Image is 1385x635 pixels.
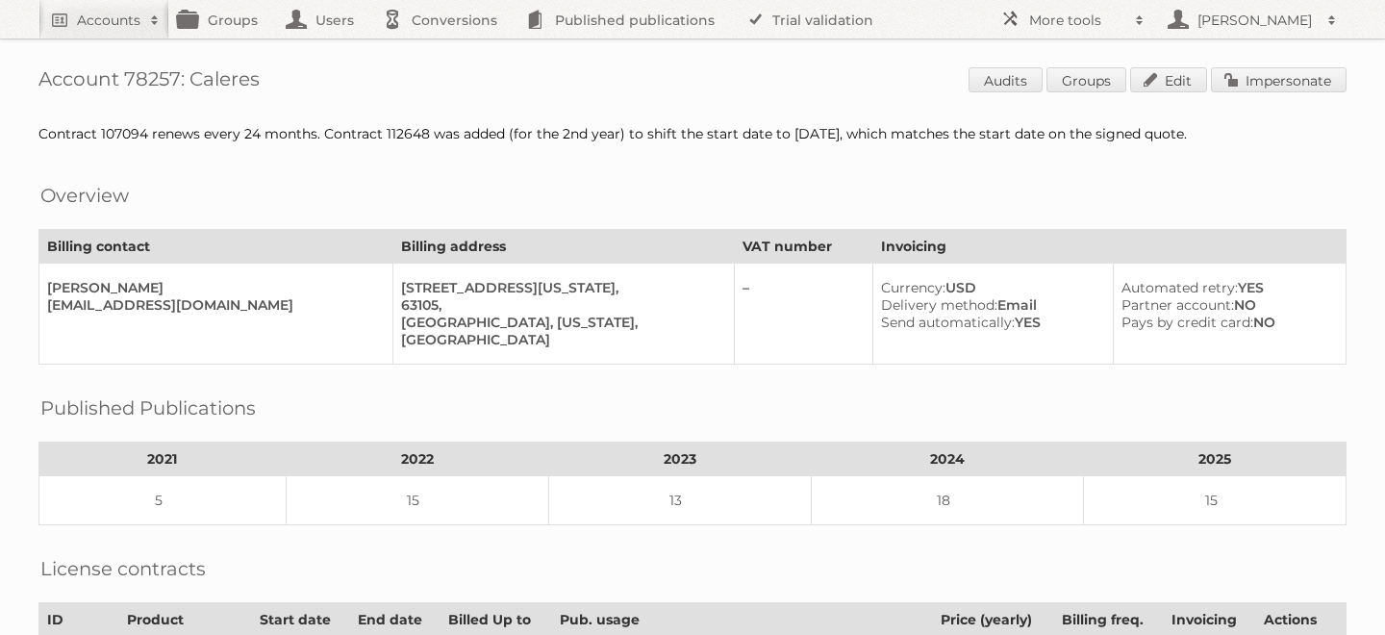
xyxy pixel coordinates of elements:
span: Partner account: [1121,296,1234,314]
a: Groups [1046,67,1126,92]
th: Billing address [392,230,734,264]
div: NO [1121,296,1330,314]
th: 2025 [1084,443,1347,476]
span: Delivery method: [881,296,997,314]
div: YES [881,314,1097,331]
a: Impersonate [1211,67,1347,92]
th: 2024 [811,443,1084,476]
div: [STREET_ADDRESS][US_STATE], [401,279,718,296]
td: 13 [548,476,811,525]
th: Billing contact [39,230,393,264]
h2: [PERSON_NAME] [1193,11,1318,30]
span: Currency: [881,279,945,296]
h2: License contracts [40,554,206,583]
h1: Account 78257: Caleres [38,67,1347,96]
td: – [734,264,872,365]
th: 2022 [286,443,548,476]
span: Automated retry: [1121,279,1238,296]
div: [EMAIL_ADDRESS][DOMAIN_NAME] [47,296,377,314]
div: Contract 107094 renews every 24 months. Contract 112648 was added (for the 2nd year) to shift the... [38,125,1347,142]
a: Audits [969,67,1043,92]
div: [GEOGRAPHIC_DATA] [401,331,718,348]
h2: More tools [1029,11,1125,30]
div: [PERSON_NAME] [47,279,377,296]
h2: Accounts [77,11,140,30]
th: Invoicing [872,230,1346,264]
th: VAT number [734,230,872,264]
span: Send automatically: [881,314,1015,331]
h2: Overview [40,181,129,210]
div: Email [881,296,1097,314]
h2: Published Publications [40,394,256,422]
td: 15 [1084,476,1347,525]
th: 2021 [39,443,287,476]
td: 18 [811,476,1084,525]
div: YES [1121,279,1330,296]
td: 5 [39,476,287,525]
td: 15 [286,476,548,525]
a: Edit [1130,67,1207,92]
div: 63105, [401,296,718,314]
div: [GEOGRAPHIC_DATA], [US_STATE], [401,314,718,331]
span: Pays by credit card: [1121,314,1253,331]
div: USD [881,279,1097,296]
div: NO [1121,314,1330,331]
th: 2023 [548,443,811,476]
